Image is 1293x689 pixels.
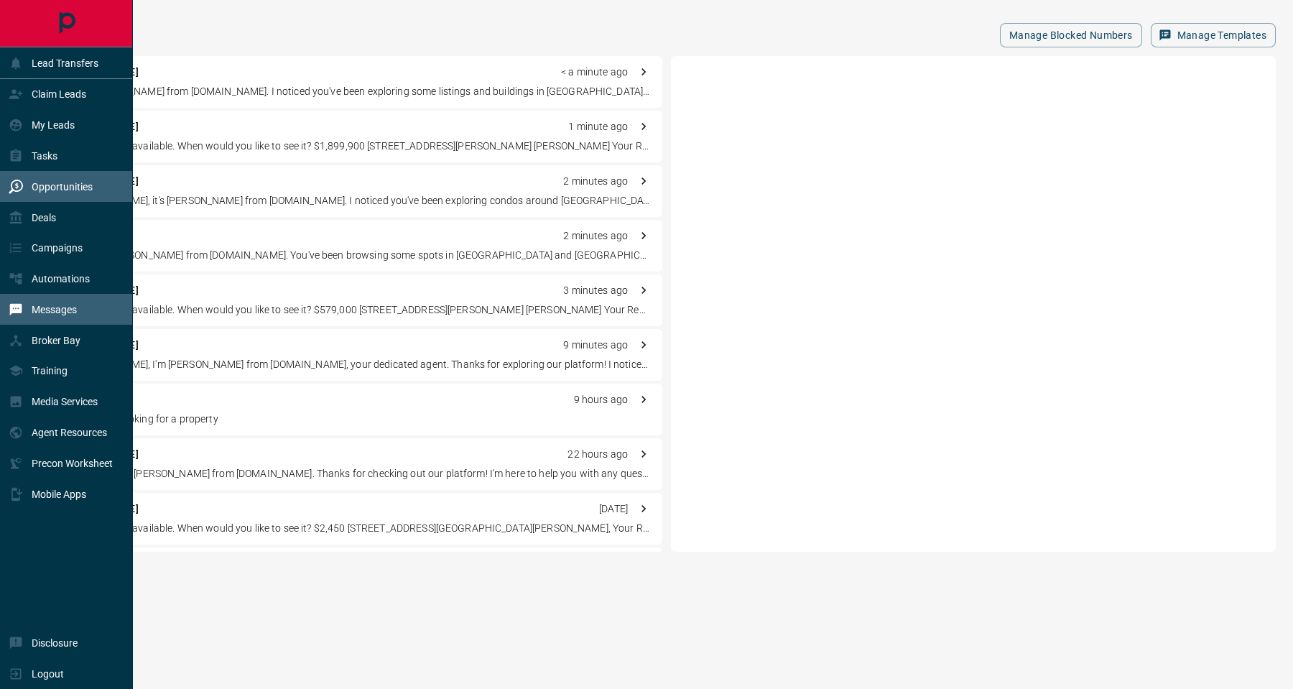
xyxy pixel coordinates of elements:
[568,119,628,134] p: 1 minute ago
[561,65,628,80] p: < a minute ago
[599,501,628,517] p: [DATE]
[60,302,651,318] p: This property is available. When would you like to see it? $579,000 [STREET_ADDRESS][PERSON_NAME]...
[60,84,651,99] p: Hi, it's [PERSON_NAME] from [DOMAIN_NAME]. I noticed you've been exploring some listings and buil...
[1000,23,1142,47] button: Manage Blocked Numbers
[60,357,651,372] p: Hi [PERSON_NAME], I'm [PERSON_NAME] from [DOMAIN_NAME], your dedicated agent. Thanks for explorin...
[563,338,628,353] p: 9 minutes ago
[60,412,651,427] p: I'm no longer looking for a property
[563,228,628,244] p: 2 minutes ago
[563,283,628,298] p: 3 minutes ago
[567,447,628,462] p: 22 hours ago
[1151,23,1276,47] button: Manage Templates
[574,392,628,407] p: 9 hours ago
[60,466,651,481] p: Hi Candy, this is [PERSON_NAME] from [DOMAIN_NAME]. Thanks for checking out our platform! I'm her...
[563,174,628,189] p: 2 minutes ago
[60,248,651,263] p: Hi Bee, it's [PERSON_NAME] from [DOMAIN_NAME]. You've been browsing some spots in [GEOGRAPHIC_DAT...
[60,193,651,208] p: Hi [PERSON_NAME], it's [PERSON_NAME] from [DOMAIN_NAME]. I noticed you've been exploring condos a...
[60,139,651,154] p: This property is available. When would you like to see it? $1,899,900 [STREET_ADDRESS][PERSON_NAM...
[60,521,651,536] p: This property is available. When would you like to see it? $2,450 [STREET_ADDRESS][GEOGRAPHIC_DAT...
